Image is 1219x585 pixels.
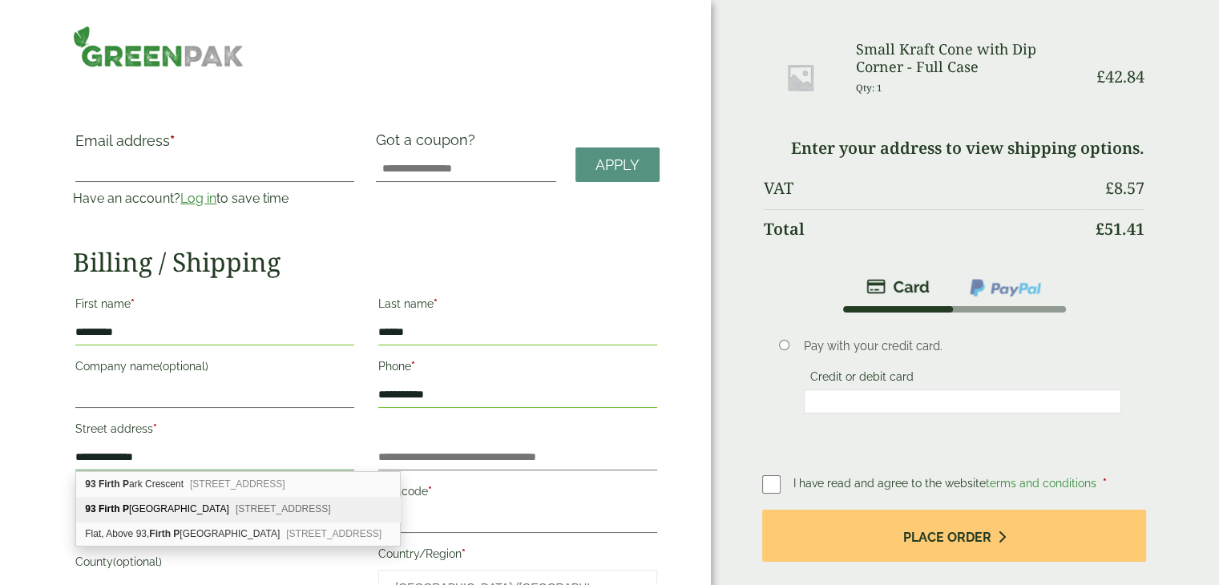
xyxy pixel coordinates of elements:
[804,370,920,388] label: Credit or debit card
[434,297,438,310] abbr: required
[286,528,381,539] span: [STREET_ADDRESS]
[462,547,466,560] abbr: required
[378,292,657,320] label: Last name
[968,277,1043,298] img: ppcp-gateway.png
[764,129,1144,167] td: Enter your address to view shipping options.
[411,360,415,373] abbr: required
[85,478,95,490] b: 93
[1096,218,1104,240] span: £
[856,41,1084,75] h3: Small Kraft Cone with Dip Corner - Full Case
[180,191,216,206] a: Log in
[1105,177,1114,199] span: £
[236,503,331,514] span: [STREET_ADDRESS]
[99,478,129,490] b: Firth P
[76,497,400,522] div: 93 Firth Park Road
[75,355,354,382] label: Company name
[764,41,837,114] img: Placeholder
[428,485,432,498] abbr: required
[76,472,400,497] div: 93 Firth Park Crescent
[131,297,135,310] abbr: required
[170,132,175,149] abbr: required
[378,355,657,382] label: Phone
[1096,66,1105,87] span: £
[73,189,357,208] p: Have an account? to save time
[595,156,640,174] span: Apply
[378,543,657,570] label: Country/Region
[575,147,660,182] a: Apply
[866,277,930,297] img: stripe.png
[85,503,95,514] b: 93
[378,480,657,507] label: Postcode
[149,528,180,539] b: Firth P
[376,131,482,156] label: Got a coupon?
[764,169,1084,208] th: VAT
[804,337,1121,355] p: Pay with your credit card.
[75,551,354,578] label: County
[1096,218,1144,240] bdi: 51.41
[986,477,1096,490] a: terms and conditions
[793,477,1100,490] span: I have read and agree to the website
[99,503,129,514] b: Firth P
[762,510,1146,562] button: Place order
[76,522,400,546] div: Flat, Above 93, Firth Park Road
[73,26,243,67] img: GreenPak Supplies
[856,82,882,94] small: Qty: 1
[113,555,162,568] span: (optional)
[190,478,285,490] span: [STREET_ADDRESS]
[809,394,1116,409] iframe: Secure card payment input frame
[764,209,1084,248] th: Total
[73,247,660,277] h2: Billing / Shipping
[1105,177,1144,199] bdi: 8.57
[1103,477,1107,490] abbr: required
[75,134,354,156] label: Email address
[1096,66,1144,87] bdi: 42.84
[159,360,208,373] span: (optional)
[75,292,354,320] label: First name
